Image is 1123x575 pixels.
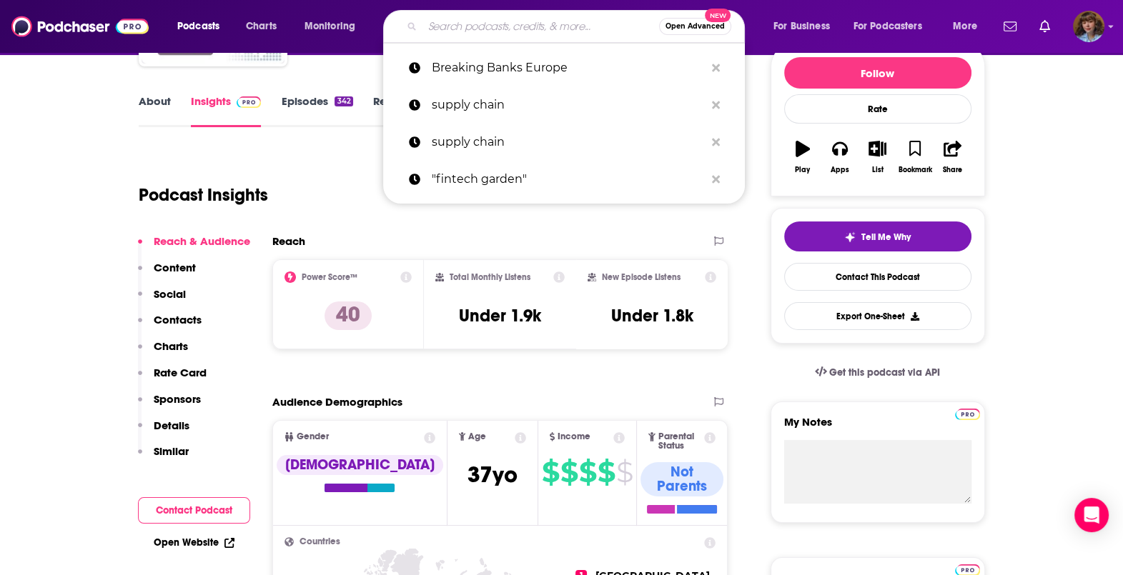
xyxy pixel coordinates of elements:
button: Follow [784,57,971,89]
button: Charts [138,339,188,366]
p: 40 [325,301,372,330]
img: Podchaser - Follow, Share and Rate Podcasts [11,13,149,40]
button: Share [934,131,971,183]
button: List [859,131,896,183]
h2: Power Score™ [302,272,357,282]
button: Reach & Audience [138,234,250,261]
button: Contacts [138,313,202,339]
a: Get this podcast via API [803,355,952,390]
button: Export One-Sheet [784,302,971,330]
label: My Notes [784,415,971,440]
p: Similar [154,444,189,458]
h2: Audience Demographics [272,395,402,409]
button: open menu [943,15,995,38]
button: tell me why sparkleTell Me Why [784,221,971,251]
p: Rate Card [154,366,207,379]
div: Open Intercom Messenger [1074,498,1109,532]
button: Bookmark [896,131,934,183]
span: Charts [246,16,277,36]
h2: Reach [272,234,305,248]
span: More [953,16,977,36]
span: $ [598,461,615,484]
p: "fintech garden" [432,161,705,198]
div: Bookmark [898,166,931,174]
button: open menu [295,15,374,38]
a: Show notifications dropdown [998,14,1022,39]
a: Breaking Banks Europe [383,49,745,86]
button: open menu [844,15,943,38]
h3: Under 1.9k [459,305,541,326]
p: supply chain [432,86,705,124]
button: Contact Podcast [138,497,250,524]
a: Show notifications dropdown [1034,14,1056,39]
h2: New Episode Listens [602,272,681,282]
img: tell me why sparkle [844,231,856,243]
button: Details [138,419,189,445]
a: Episodes342 [281,94,352,127]
span: Parental Status [658,432,702,451]
p: Content [154,261,196,274]
button: Content [138,261,196,287]
span: Gender [297,432,329,441]
h2: Total Monthly Listens [450,272,530,282]
p: Breaking Banks Europe [432,49,705,86]
h3: Under 1.8k [611,305,693,326]
a: InsightsPodchaser Pro [191,94,262,127]
p: supply chain [432,124,705,161]
button: Sponsors [138,392,201,419]
span: Countries [300,537,340,546]
span: Podcasts [177,16,219,36]
div: Search podcasts, credits, & more... [397,10,758,43]
span: $ [560,461,578,484]
button: Similar [138,444,189,471]
div: [DEMOGRAPHIC_DATA] [277,455,443,475]
a: Contact This Podcast [784,263,971,291]
span: $ [579,461,596,484]
div: 342 [335,96,352,106]
div: Not Parents [640,462,723,496]
span: Get this podcast via API [829,366,940,379]
span: New [705,9,731,22]
span: Age [468,432,486,441]
img: Podchaser Pro [955,409,980,420]
a: supply chain [383,86,745,124]
a: supply chain [383,124,745,161]
span: Monitoring [305,16,355,36]
button: Open AdvancedNew [659,18,731,35]
span: For Podcasters [854,16,922,36]
p: Details [154,419,189,432]
img: User Profile [1073,11,1104,42]
div: Play [795,166,810,174]
button: Social [138,287,186,314]
input: Search podcasts, credits, & more... [422,15,659,38]
button: open menu [763,15,848,38]
span: Tell Me Why [861,231,911,243]
p: Social [154,287,186,301]
a: Charts [237,15,285,38]
div: Apps [831,166,849,174]
div: Share [943,166,962,174]
p: Sponsors [154,392,201,406]
div: Rate [784,94,971,124]
button: Rate Card [138,366,207,392]
button: open menu [167,15,238,38]
a: "fintech garden" [383,161,745,198]
span: 37 yo [467,461,518,489]
div: List [872,166,884,174]
a: Reviews [373,94,415,127]
img: Podchaser Pro [237,96,262,108]
span: $ [616,461,633,484]
h1: Podcast Insights [139,184,268,206]
p: Charts [154,339,188,353]
button: Show profile menu [1073,11,1104,42]
span: Income [558,432,590,441]
a: Pro website [955,406,980,420]
p: Reach & Audience [154,234,250,248]
button: Play [784,131,821,183]
button: Apps [821,131,859,183]
span: Logged in as vknowak [1073,11,1104,42]
span: Open Advanced [666,23,725,30]
a: Open Website [154,536,234,549]
p: Contacts [154,313,202,326]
